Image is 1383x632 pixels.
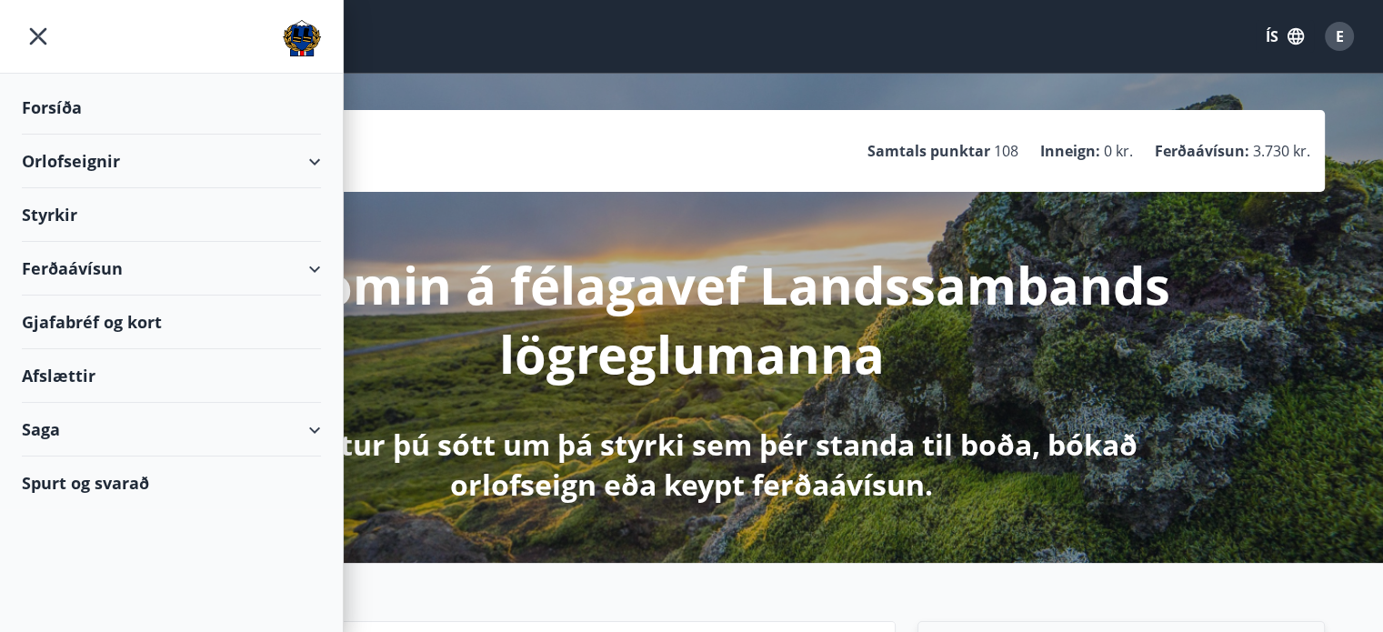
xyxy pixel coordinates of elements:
[212,425,1172,505] p: Hér getur þú sótt um þá styrki sem þér standa til boða, bókað orlofseign eða keypt ferðaávísun.
[212,250,1172,388] p: Velkomin á félagavef Landssambands lögreglumanna
[867,141,990,161] p: Samtals punktar
[1256,20,1314,53] button: ÍS
[22,296,321,349] div: Gjafabréf og kort
[22,456,321,509] div: Spurt og svarað
[1336,26,1344,46] span: E
[22,81,321,135] div: Forsíða
[22,135,321,188] div: Orlofseignir
[22,242,321,296] div: Ferðaávísun
[1155,141,1249,161] p: Ferðaávísun :
[994,141,1018,161] span: 108
[1040,141,1100,161] p: Inneign :
[22,403,321,456] div: Saga
[1104,141,1133,161] span: 0 kr.
[22,188,321,242] div: Styrkir
[283,20,321,56] img: union_logo
[22,20,55,53] button: menu
[22,349,321,403] div: Afslættir
[1318,15,1361,58] button: E
[1253,141,1310,161] span: 3.730 kr.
